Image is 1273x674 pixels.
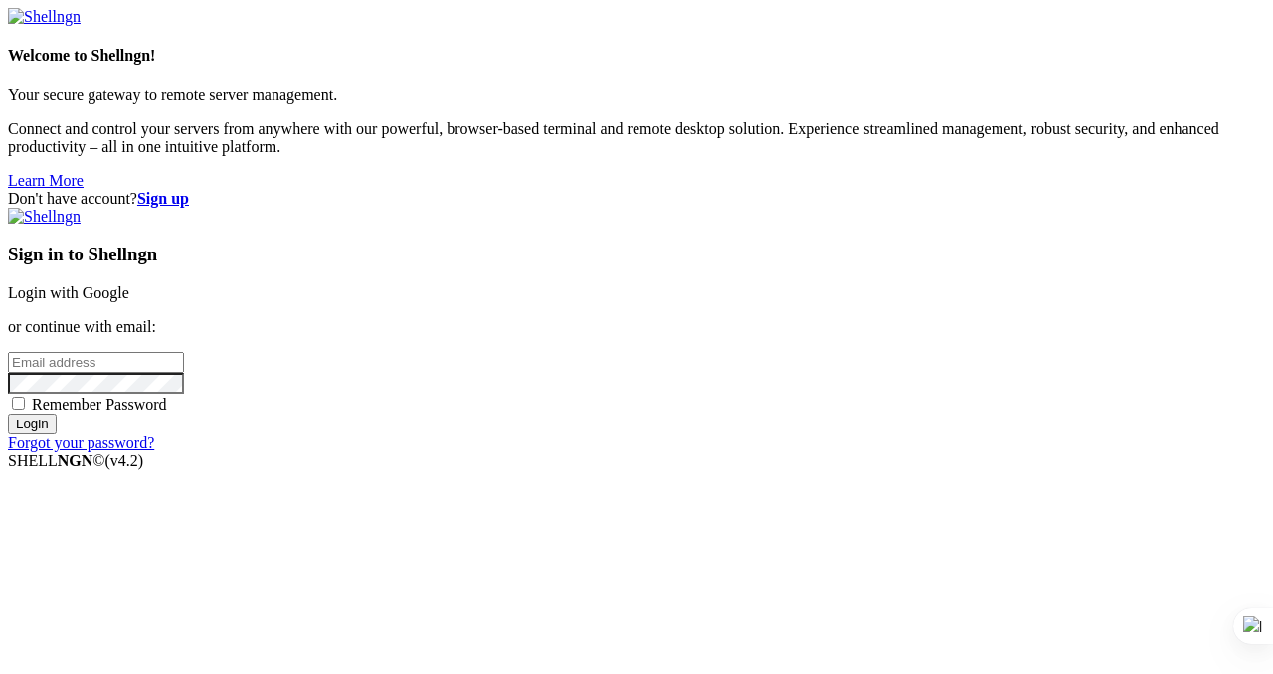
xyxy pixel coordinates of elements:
[8,414,57,434] input: Login
[105,452,144,469] span: 4.2.0
[8,318,1265,336] p: or continue with email:
[8,452,143,469] span: SHELL ©
[8,190,1265,208] div: Don't have account?
[32,396,167,413] span: Remember Password
[8,244,1265,265] h3: Sign in to Shellngn
[8,172,84,189] a: Learn More
[8,120,1265,156] p: Connect and control your servers from anywhere with our powerful, browser-based terminal and remo...
[137,190,189,207] a: Sign up
[12,397,25,410] input: Remember Password
[8,434,154,451] a: Forgot your password?
[8,284,129,301] a: Login with Google
[8,86,1265,104] p: Your secure gateway to remote server management.
[8,352,184,373] input: Email address
[8,208,81,226] img: Shellngn
[58,452,93,469] b: NGN
[8,47,1265,65] h4: Welcome to Shellngn!
[8,8,81,26] img: Shellngn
